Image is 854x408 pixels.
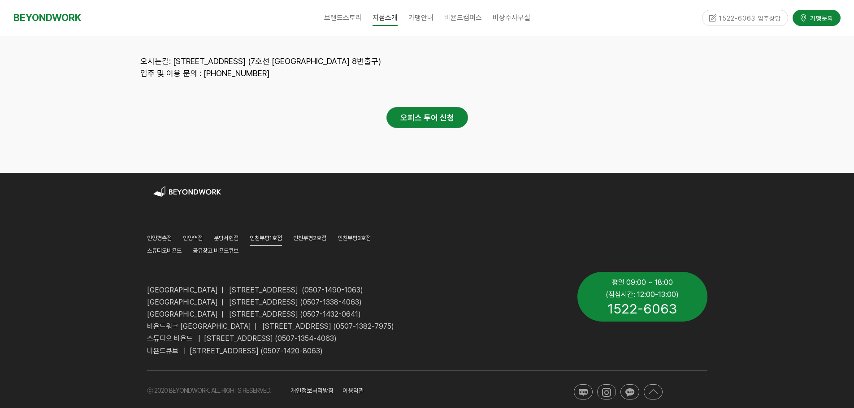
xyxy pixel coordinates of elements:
span: 분당서현점 [214,235,238,241]
span: 인천부평2호점 [293,235,326,241]
a: 비상주사무실 [487,7,536,29]
span: 스튜디오비욘드 [147,247,182,254]
a: 공유창고 비욘드큐브 [193,246,238,258]
span: 비욘드캠퍼스 [444,13,482,22]
span: 입주 및 이용 문의 : [PHONE_NUMBER] [140,69,269,78]
span: ⓒ 2020 BEYONDWORK. ALL RIGHTS RESERVED. [147,387,271,394]
a: BEYONDWORK [13,9,81,26]
span: [GEOGRAPHIC_DATA] | [STREET_ADDRESS] (0507-1490-1063) [147,286,363,294]
span: [GEOGRAPHIC_DATA] | [STREET_ADDRESS] (0507-1338-4063) [147,298,362,306]
span: 스튜디오 비욘드 | [STREET_ADDRESS] (0507-1354-4063) [147,334,337,343]
span: (점심시간: 12:00-13:00) [606,290,679,299]
span: 가맹문의 [807,12,833,21]
span: 개인정보처리방침 이용약관 [290,387,364,394]
strong: 오피스 투어 신청 [400,113,454,122]
span: 평일 09:00 ~ 18:00 [612,278,673,287]
span: 안양역점 [183,235,203,241]
a: 가맹문의 [793,8,841,24]
span: 오시는길: [STREET_ADDRESS] (7호선 [GEOGRAPHIC_DATA] 8번출구) [140,56,381,66]
span: 가맹안내 [408,13,434,22]
span: 브랜드스토리 [324,13,362,22]
a: 인천부평1호점 [250,233,282,246]
a: 가맹안내 [403,7,439,29]
a: 지점소개 [367,7,403,29]
a: 안양평촌점 [147,233,172,245]
span: 비욘드큐브 | [STREET_ADDRESS] (0507-1420-8063) [147,347,323,355]
span: 비상주사무실 [493,13,530,22]
a: 브랜드스토리 [319,7,367,29]
span: 인천부평1호점 [250,235,282,241]
span: 공유창고 비욘드큐브 [193,247,238,254]
span: 비욘드워크 [GEOGRAPHIC_DATA] | [STREET_ADDRESS] (0507-1382-7975) [147,322,394,331]
span: 지점소개 [373,10,398,26]
a: 스튜디오비욘드 [147,246,182,258]
span: [GEOGRAPHIC_DATA] | [STREET_ADDRESS] (0507-1432-0641) [147,310,361,318]
a: 오피스 투어 신청 [386,107,468,129]
a: 비욘드캠퍼스 [439,7,487,29]
span: 1522-6063 [607,301,677,317]
a: 인천부평3호점 [338,233,371,245]
a: 인천부평2호점 [293,233,326,245]
span: 인천부평3호점 [338,235,371,241]
a: 안양역점 [183,233,203,245]
a: 분당서현점 [214,233,238,245]
span: 안양평촌점 [147,235,172,241]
